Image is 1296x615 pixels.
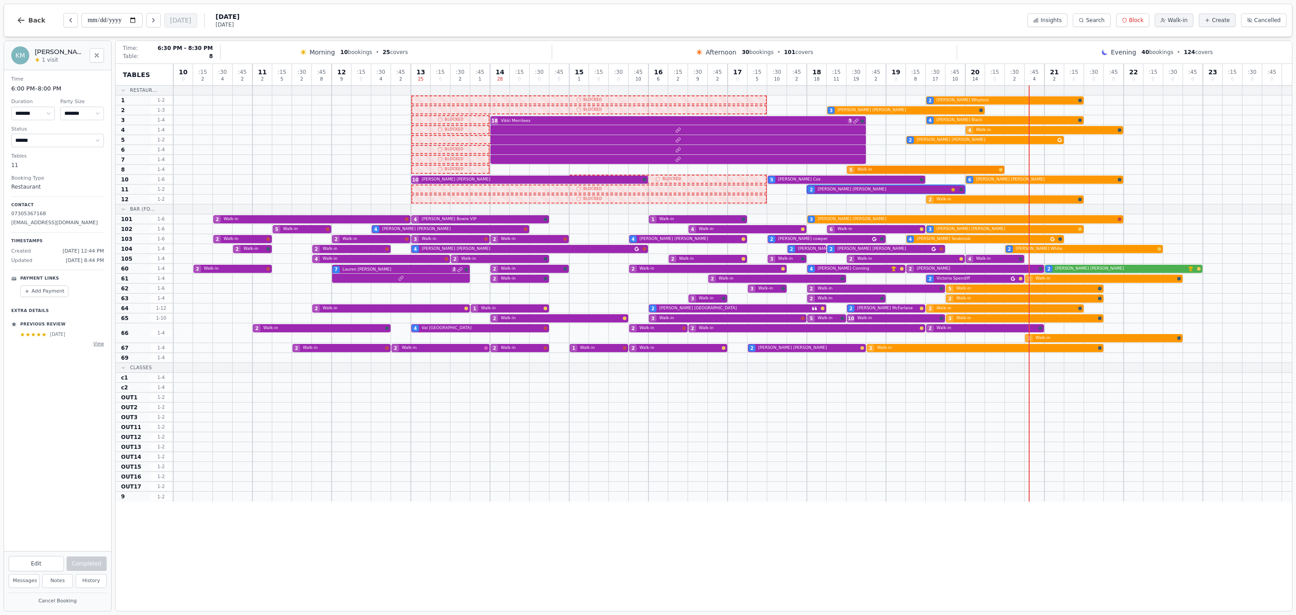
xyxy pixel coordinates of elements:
[476,69,484,75] span: : 45
[93,340,104,347] button: View
[706,48,736,57] span: Afternoon
[951,69,959,75] span: : 45
[1171,77,1174,81] span: 0
[121,97,125,104] span: 1
[773,69,781,75] span: : 30
[1073,14,1110,27] button: Search
[201,77,204,81] span: 2
[157,45,213,52] span: 6:30 PM - 8:30 PM
[1053,77,1056,81] span: 2
[357,69,365,75] span: : 15
[35,47,84,56] h2: [PERSON_NAME] [PERSON_NAME]
[1030,69,1039,75] span: : 45
[1254,17,1281,24] span: Cancelled
[1184,49,1195,55] span: 124
[1057,138,1062,142] svg: Google booking
[11,46,29,64] div: KM
[976,176,1116,183] span: [PERSON_NAME] [PERSON_NAME]
[555,69,563,75] span: : 45
[778,176,918,183] span: [PERSON_NAME] Cox
[11,175,104,182] dt: Booking Type
[784,49,813,56] span: covers
[1251,77,1253,81] span: 0
[123,70,150,79] span: Tables
[121,255,132,262] span: 105
[1111,48,1136,57] span: Evening
[857,256,958,262] span: Walk-in
[857,167,997,173] span: Walk-in
[418,77,424,81] span: 25
[1152,77,1154,81] span: 0
[657,77,660,81] span: 6
[63,248,104,255] span: [DATE] 12:44 PM
[216,216,219,223] span: 2
[360,77,362,81] span: 0
[792,69,801,75] span: : 45
[872,237,877,241] svg: Google booking
[518,77,521,81] span: 0
[150,127,172,133] span: 1 - 4
[121,146,125,154] span: 6
[830,246,833,253] span: 2
[399,77,402,81] span: 2
[11,219,104,227] p: [EMAIL_ADDRESS][DOMAIN_NAME]
[634,247,639,251] svg: Google booking
[558,77,560,81] span: 0
[742,49,774,56] span: bookings
[216,236,219,243] span: 2
[931,247,936,251] svg: Google booking
[216,12,239,21] span: [DATE]
[221,77,224,81] span: 4
[28,17,45,23] span: Back
[315,246,318,253] span: 2
[968,176,972,183] span: 6
[929,226,932,233] span: 3
[241,77,243,81] span: 2
[150,235,172,242] span: 1 - 6
[150,216,172,222] span: 1 - 6
[150,117,172,123] span: 1 - 4
[374,226,378,233] span: 4
[243,246,265,252] span: Walk-in
[830,107,833,114] span: 3
[123,53,139,60] span: Table:
[422,216,542,222] span: [PERSON_NAME] Bowie VIP
[11,126,104,133] dt: Status
[795,77,798,81] span: 2
[382,49,408,56] span: covers
[872,69,880,75] span: : 45
[179,69,187,75] span: 10
[300,77,303,81] span: 2
[929,196,932,203] span: 2
[150,156,172,163] span: 1 - 4
[853,77,859,81] span: 19
[218,69,227,75] span: : 30
[968,127,972,134] span: 4
[283,226,324,232] span: Walk-in
[224,216,403,222] span: Walk-in
[11,248,31,255] span: Created
[976,256,1017,262] span: Walk-in
[597,77,600,81] span: 0
[238,69,247,75] span: : 45
[379,77,382,81] span: 4
[11,153,104,160] dt: Tables
[275,226,279,233] span: 5
[42,56,58,63] span: 1 visit
[742,49,749,55] span: 30
[382,49,390,55] span: 25
[1142,49,1149,55] span: 40
[416,69,425,75] span: 13
[1212,17,1230,24] span: Create
[535,69,544,75] span: : 30
[414,216,417,223] span: 4
[1027,14,1067,27] button: Insights
[810,186,813,193] span: 2
[832,69,841,75] span: : 15
[317,69,326,75] span: : 45
[11,210,104,218] p: 07305367168
[412,176,418,183] span: 10
[931,69,940,75] span: : 30
[1270,77,1273,81] span: 0
[121,117,125,124] span: 3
